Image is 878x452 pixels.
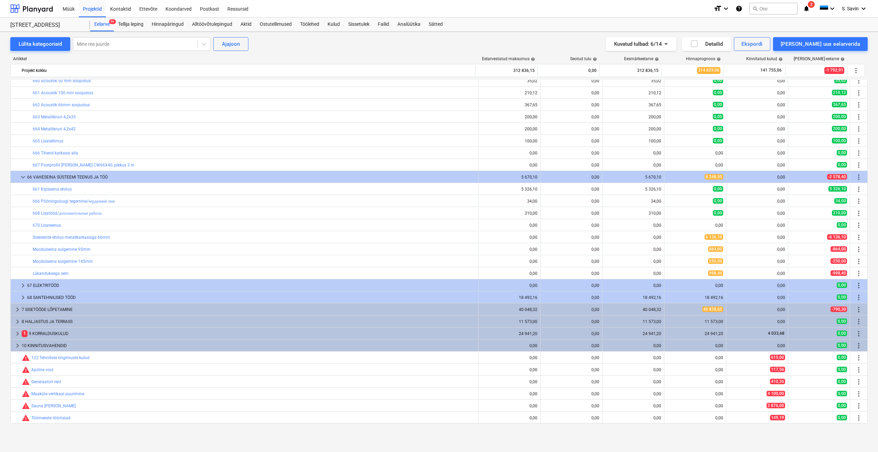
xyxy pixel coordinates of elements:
span: keyboard_arrow_right [13,318,22,326]
span: 141 755,06 [760,67,782,73]
div: 0,00 [605,163,661,168]
span: help [777,57,783,61]
a: Töömeeste tööriistad [31,416,71,420]
div: 0,00 [605,223,661,228]
span: 0,00 [713,90,723,95]
div: 0,00 [729,90,785,95]
div: 11 573,00 [667,319,723,324]
div: 0,00 [729,199,785,204]
a: Ostutellimused [256,18,296,31]
div: 0,00 [543,78,599,83]
div: 0,00 [543,127,599,131]
div: 0,00 [543,163,599,168]
span: Rohkem tegevusi [855,366,863,374]
a: 667 Postprofiil [PERSON_NAME] CW66X40, pikkus 3 m [33,163,135,168]
a: Hinnapäringud [148,18,188,31]
div: 0,00 [605,283,661,288]
i: keyboard_arrow_down [828,4,836,13]
span: Seotud kulud ületavad prognoosi [22,378,30,386]
div: 0,00 [543,355,599,360]
div: 0,00 [729,295,785,300]
div: 40 048,32 [481,307,537,312]
div: 0,00 [729,211,785,216]
div: 7 SISETÖÖDE LÕPETAMINE [22,304,475,315]
div: 18 492,16 [481,295,537,300]
span: Rohkem tegevusi [855,245,863,254]
span: keyboard_arrow_right [13,342,22,350]
span: 0,00 [837,282,847,288]
div: 5 670,10 [481,175,537,180]
span: keyboard_arrow_right [13,305,22,314]
div: 18 492,16 [667,295,723,300]
span: help [839,57,845,61]
span: Rohkem tegevusi [855,161,863,169]
a: Töölehed [296,18,323,31]
span: 0,00 [713,102,723,107]
div: 0,00 [729,283,785,288]
div: Ajajoon [222,40,240,49]
a: Moodulseina sulgemine 145mm [33,259,93,264]
div: 0,00 [543,103,599,107]
a: Aktid [236,18,256,31]
a: 666 Tihend karkassi alla [33,151,78,155]
div: 0,00 [605,367,661,372]
div: 0,00 [481,235,537,240]
span: 0,00 [837,294,847,300]
div: 24 941,20 [605,331,661,336]
div: 210,12 [605,90,661,95]
i: format_size [714,4,722,13]
div: 0,00 [481,163,537,168]
div: 0,00 [605,355,661,360]
div: Projekt kokku [22,65,473,76]
span: Rohkem tegevusi [855,318,863,326]
div: 0,00 [543,235,599,240]
a: Sissetulek [344,18,374,31]
div: 200,00 [605,115,661,119]
span: 200,00 [832,126,847,131]
a: Tellija leping [114,18,148,31]
div: 0,00 [605,151,661,155]
a: Moodulseina sulgemine 95mm [33,247,90,252]
div: Sätted [425,18,447,31]
div: Eesmärkeelarve [624,56,659,61]
div: 312 836,15 [479,65,535,76]
div: 0,00 [729,139,785,143]
div: 0,00 [729,151,785,155]
div: 11 573,00 [481,319,537,324]
div: 0,00 [667,343,723,348]
div: Eelarve [90,18,114,31]
div: 0,00 [543,139,599,143]
span: 410,36 [770,379,785,384]
div: 0,00 [481,343,537,348]
div: 0,00 [543,295,599,300]
div: 310,00 [605,211,661,216]
div: 0,00 [729,271,785,276]
span: Rohkem tegevusi [855,101,863,109]
span: keyboard_arrow_right [13,330,22,338]
div: 0,00 [729,307,785,312]
span: 6 136,10 [705,234,723,240]
div: Hinnaprognoos [686,56,721,61]
span: 0,00 [713,114,723,119]
span: 4 033,68 [767,331,785,336]
span: help [591,57,597,61]
div: 0,00 [605,379,661,384]
div: 0,00 [605,271,661,276]
span: -250,00 [831,258,847,264]
span: keyboard_arrow_down [19,173,27,181]
div: 100,00 [605,139,661,143]
span: 0,00 [713,186,723,192]
div: 0,00 [481,367,537,372]
span: 200,00 [832,114,847,119]
div: 24 941,20 [481,331,537,336]
a: 660 Acoustik 50 mm soojustus [33,78,91,83]
div: 0,00 [543,331,599,336]
div: 310,00 [481,211,537,216]
div: Kulud [323,18,344,31]
div: 200,00 [481,127,537,131]
span: 0,00 [713,210,723,216]
span: -6 136,10 [827,234,847,240]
